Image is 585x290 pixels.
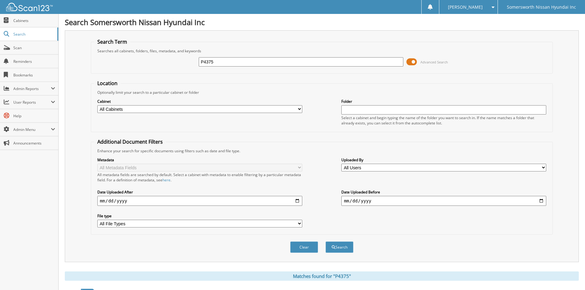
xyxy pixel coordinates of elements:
[94,138,166,145] legend: Additional Document Filters
[13,32,54,37] span: Search
[13,86,51,91] span: Admin Reports
[65,17,579,27] h1: Search Somersworth Nissan Hyundai Inc
[97,157,302,162] label: Metadata
[97,196,302,206] input: start
[13,127,51,132] span: Admin Menu
[420,60,448,64] span: Advanced Search
[341,196,546,206] input: end
[94,90,549,95] div: Optionally limit your search to a particular cabinet or folder
[13,141,55,146] span: Announcements
[13,18,55,23] span: Cabinets
[341,189,546,195] label: Date Uploaded Before
[341,99,546,104] label: Folder
[326,241,353,253] button: Search
[65,271,579,281] div: Matches found for "P4375"
[448,5,483,9] span: [PERSON_NAME]
[6,3,53,11] img: scan123-logo-white.svg
[97,172,302,183] div: All metadata fields are searched by default. Select a cabinet with metadata to enable filtering b...
[341,157,546,162] label: Uploaded By
[507,5,576,9] span: Somersworth Nissan Hyundai Inc
[97,189,302,195] label: Date Uploaded After
[94,38,130,45] legend: Search Term
[13,72,55,78] span: Bookmarks
[162,177,171,183] a: here
[290,241,318,253] button: Clear
[94,148,549,154] div: Enhance your search for specific documents using filters such as date and file type.
[13,59,55,64] span: Reminders
[13,100,51,105] span: User Reports
[13,45,55,50] span: Scan
[97,99,302,104] label: Cabinet
[94,80,121,87] legend: Location
[94,48,549,54] div: Searches all cabinets, folders, files, metadata, and keywords
[13,113,55,119] span: Help
[97,213,302,219] label: File type
[341,115,546,126] div: Select a cabinet and begin typing the name of the folder you want to search in. If the name match...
